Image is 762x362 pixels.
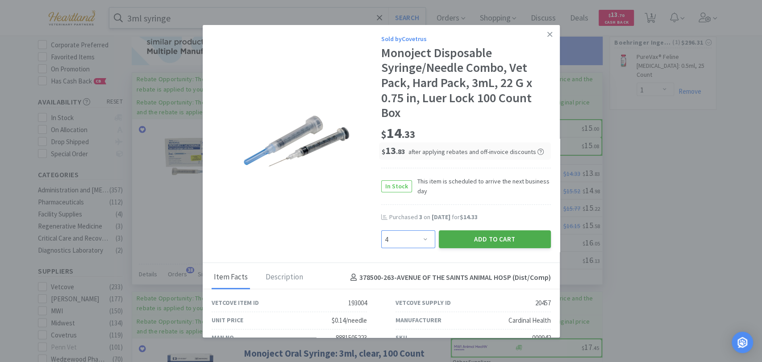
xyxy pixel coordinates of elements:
[396,298,451,308] div: Vetcove Supply ID
[396,333,407,342] div: SKU
[212,298,259,308] div: Vetcove Item ID
[381,46,551,121] div: Monoject Disposable Syringe/Needle Combo, Vet Pack, Hard Pack, 3mL, 22 G x 0.75 in, Luer Lock 100...
[241,85,352,197] img: da6956767185411290796ba4673c3670_20457.png
[535,298,551,308] div: 20457
[332,315,367,326] div: $0.14/needle
[212,266,250,289] div: Item Facts
[263,266,305,289] div: Description
[212,315,243,325] div: Unit Price
[336,333,367,343] div: 8881505223
[412,176,551,196] span: This item is scheduled to arrive the next business day
[396,147,405,156] span: . 83
[381,128,387,141] span: $
[212,333,236,342] div: Man No.
[348,298,367,308] div: 193004
[382,147,385,156] span: $
[381,34,551,44] div: Sold by Covetrus
[402,128,415,141] span: . 33
[439,230,551,248] button: Add to Cart
[389,213,551,222] div: Purchased on for
[408,148,544,156] span: after applying rebates and off-invoice discounts
[508,315,551,326] div: Cardinal Health
[382,181,412,192] span: In Stock
[460,213,478,221] span: $14.33
[432,213,450,221] span: [DATE]
[381,124,415,142] span: 14
[382,144,405,157] span: 13
[396,315,441,325] div: Manufacturer
[419,213,422,221] span: 3
[347,272,551,283] h4: 378500-263 - AVENUE OF THE SAINTS ANIMAL HOSP (Dist/Comp)
[732,332,753,353] div: Open Intercom Messenger
[532,333,551,343] div: 009942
